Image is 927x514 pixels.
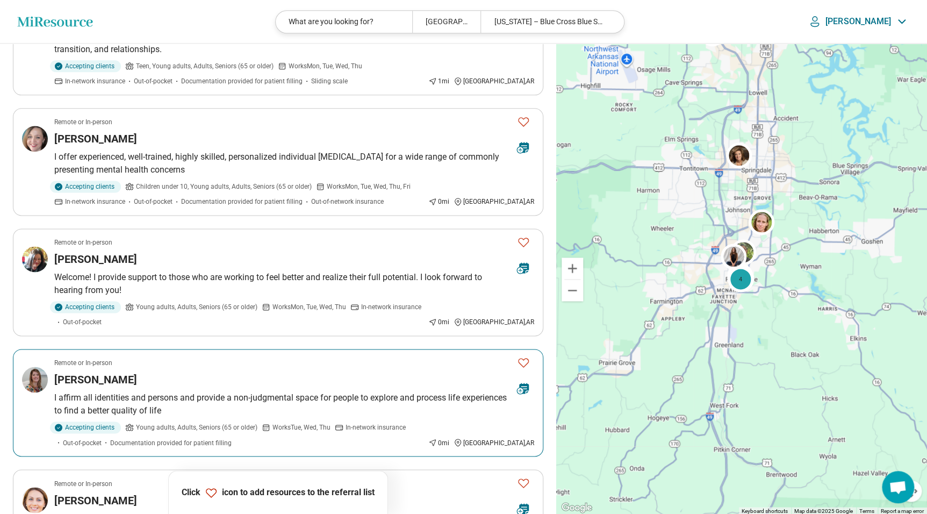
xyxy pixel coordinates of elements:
[454,76,534,86] div: [GEOGRAPHIC_DATA] , AR
[65,76,125,86] span: In-network insurance
[63,438,102,447] span: Out-of-pocket
[276,11,412,33] div: What are you looking for?
[54,479,112,488] p: Remote or In-person
[54,372,137,387] h3: [PERSON_NAME]
[412,11,480,33] div: [GEOGRAPHIC_DATA], [GEOGRAPHIC_DATA]
[881,508,924,513] a: Report a map error
[54,391,534,417] p: I affirm all identities and persons and provide a non-judgmental space for people to explore and ...
[110,438,232,447] span: Documentation provided for patient filling
[327,182,411,191] span: Works Mon, Tue, Wed, Thu, Fri
[346,423,406,432] span: In-network insurance
[136,423,257,432] span: Young adults, Adults, Seniors (65 or older)
[562,280,583,301] button: Zoom out
[136,182,312,191] span: Children under 10, Young adults, Adults, Seniors (65 or older)
[54,492,137,508] h3: [PERSON_NAME]
[882,471,914,503] div: Open chat
[454,317,534,327] div: [GEOGRAPHIC_DATA] , AR
[728,266,753,292] div: 4
[54,238,112,247] p: Remote or In-person
[289,61,362,71] span: Works Mon, Tue, Wed, Thu
[182,486,375,499] p: Click icon to add resources to the referral list
[513,352,534,374] button: Favorite
[428,76,449,86] div: 1 mi
[859,508,874,513] a: Terms (opens in new tab)
[513,231,534,253] button: Favorite
[181,197,303,206] span: Documentation provided for patient filling
[50,181,121,192] div: Accepting clients
[134,197,173,206] span: Out-of-pocket
[63,317,102,327] span: Out-of-pocket
[428,438,449,447] div: 0 mi
[50,301,121,313] div: Accepting clients
[54,151,534,176] p: I offer experienced, well-trained, highly skilled, personalized individual [MEDICAL_DATA] for a w...
[454,438,534,447] div: [GEOGRAPHIC_DATA] , AR
[825,16,891,27] p: [PERSON_NAME]
[65,197,125,206] span: In-network insurance
[794,508,853,513] span: Map data ©2025 Google
[50,422,121,433] div: Accepting clients
[428,317,449,327] div: 0 mi
[361,302,421,312] span: In-network insurance
[136,302,257,312] span: Young adults, Adults, Seniors (65 or older)
[181,76,303,86] span: Documentation provided for patient filling
[54,358,112,368] p: Remote or In-person
[428,197,449,206] div: 0 mi
[311,76,348,86] span: Sliding scale
[272,423,330,432] span: Works Tue, Wed, Thu
[136,61,274,71] span: Teen, Young adults, Adults, Seniors (65 or older)
[54,117,112,127] p: Remote or In-person
[513,111,534,133] button: Favorite
[54,252,137,267] h3: [PERSON_NAME]
[480,11,617,33] div: [US_STATE] – Blue Cross Blue Shield
[454,197,534,206] div: [GEOGRAPHIC_DATA] , AR
[311,197,384,206] span: Out-of-network insurance
[54,131,137,146] h3: [PERSON_NAME]
[513,472,534,494] button: Favorite
[50,60,121,72] div: Accepting clients
[54,271,534,297] p: Welcome! I provide support to those who are working to feel better and realize their full potenti...
[562,258,583,279] button: Zoom in
[134,76,173,86] span: Out-of-pocket
[272,302,346,312] span: Works Mon, Tue, Wed, Thu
